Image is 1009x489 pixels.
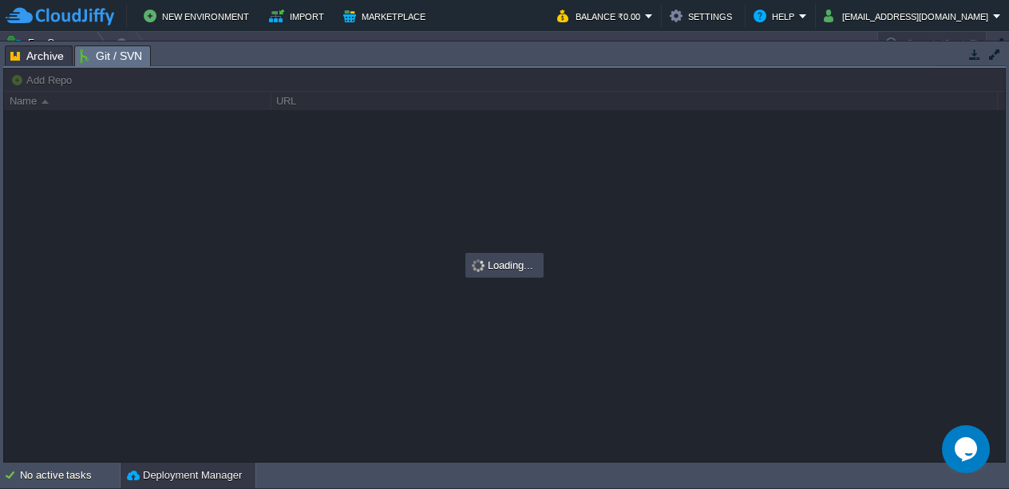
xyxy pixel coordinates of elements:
button: [EMAIL_ADDRESS][DOMAIN_NAME] [824,6,993,26]
img: CloudJiffy [6,6,114,26]
button: Import [269,6,329,26]
iframe: chat widget [942,425,993,473]
button: New Environment [144,6,254,26]
div: Loading... [467,254,542,276]
button: Settings [670,6,737,26]
button: Deployment Manager [127,467,242,483]
span: Archive [10,46,64,65]
button: Balance ₹0.00 [557,6,645,26]
div: No active tasks [20,463,120,488]
button: Env Groups [6,32,85,54]
button: Help [754,6,799,26]
button: Marketplace [343,6,430,26]
span: Git / SVN [80,46,142,66]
